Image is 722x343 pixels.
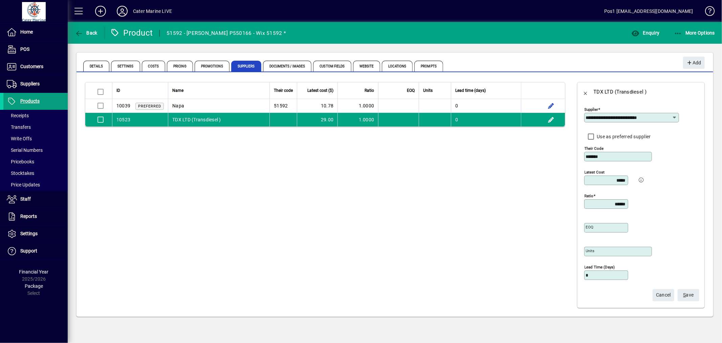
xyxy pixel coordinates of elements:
a: POS [3,41,68,58]
span: Website [353,61,380,72]
span: Latest cost ($) [307,87,333,94]
mat-label: Their code [585,146,604,151]
span: Name [172,87,183,94]
a: Receipts [3,110,68,121]
span: Pricing [167,61,193,72]
td: Napa [168,99,269,113]
button: Cancel [653,289,674,301]
span: Serial Numbers [7,147,43,153]
a: Transfers [3,121,68,133]
button: Add [90,5,111,17]
td: 0 [451,113,521,126]
div: Pos1 [EMAIL_ADDRESS][DOMAIN_NAME] [604,6,693,17]
span: Ratio [365,87,374,94]
span: Suppliers [231,61,261,72]
div: Cater Marine LIVE [133,6,172,17]
button: Profile [111,5,133,17]
mat-label: Supplier [585,107,598,112]
div: 51592 - [PERSON_NAME] P550166 - Wix 51592 * [167,28,286,39]
a: Knowledge Base [700,1,714,23]
span: Cancel [656,289,671,301]
a: Customers [3,58,68,75]
app-page-header-button: Back [68,27,105,39]
span: Back [75,30,97,36]
span: Enquiry [631,30,659,36]
a: Support [3,243,68,260]
span: Units [423,87,433,94]
a: Home [3,24,68,41]
mat-label: Units [586,248,595,253]
div: 10523 [116,116,130,123]
span: Costs [142,61,166,72]
td: 10.78 [297,99,337,113]
span: Package [25,283,43,289]
span: Settings [111,61,140,72]
span: Custom Fields [313,61,351,72]
span: Preferred [138,104,161,108]
div: TDX LTD (Transdiesel ) [594,86,647,97]
span: POS [20,46,29,52]
mat-label: Lead time (days) [585,265,615,269]
span: Details [83,61,109,72]
td: 51592 [269,99,297,113]
span: Settings [20,231,38,236]
span: Write Offs [7,136,32,141]
a: Stocktakes [3,167,68,179]
div: Product [110,27,153,38]
td: 29.00 [297,113,337,126]
span: Products [20,98,40,104]
mat-label: Ratio [585,194,594,198]
span: Customers [20,64,43,69]
mat-label: Latest cost [585,170,605,175]
td: 1.0000 [337,113,378,126]
span: Suppliers [20,81,40,86]
span: Staff [20,196,31,202]
a: Serial Numbers [3,144,68,156]
span: Pricebooks [7,159,34,164]
td: 0 [451,99,521,113]
span: Prompts [414,61,443,72]
span: S [683,292,686,298]
span: ave [683,289,694,301]
span: Add [686,57,701,68]
span: Transfers [7,124,31,130]
a: Reports [3,208,68,225]
button: Enquiry [630,27,661,39]
td: 1.0000 [337,99,378,113]
span: Support [20,248,37,254]
mat-label: EOQ [586,225,594,229]
span: Financial Year [19,269,49,275]
span: Reports [20,214,37,219]
span: Receipts [7,113,29,118]
span: Their code [274,87,293,94]
button: More Options [672,27,717,39]
a: Pricebooks [3,156,68,167]
span: ID [116,87,120,94]
td: TDX LTD (Transdiesel ) [168,113,269,126]
span: EOQ [407,87,415,94]
span: Locations [382,61,413,72]
a: Settings [3,225,68,242]
span: Promotions [195,61,229,72]
span: Lead time (days) [455,87,486,94]
button: Back [73,27,99,39]
span: Documents / Images [263,61,312,72]
span: Home [20,29,33,35]
button: Back [577,84,594,100]
button: Add [683,57,705,69]
button: Save [678,289,699,301]
a: Price Updates [3,179,68,190]
a: Suppliers [3,76,68,93]
a: Write Offs [3,133,68,144]
div: 10039 [116,102,130,109]
span: More Options [674,30,715,36]
a: Staff [3,191,68,208]
span: Price Updates [7,182,40,187]
span: Stocktakes [7,170,34,176]
label: Use as preferred supplier [596,133,651,140]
